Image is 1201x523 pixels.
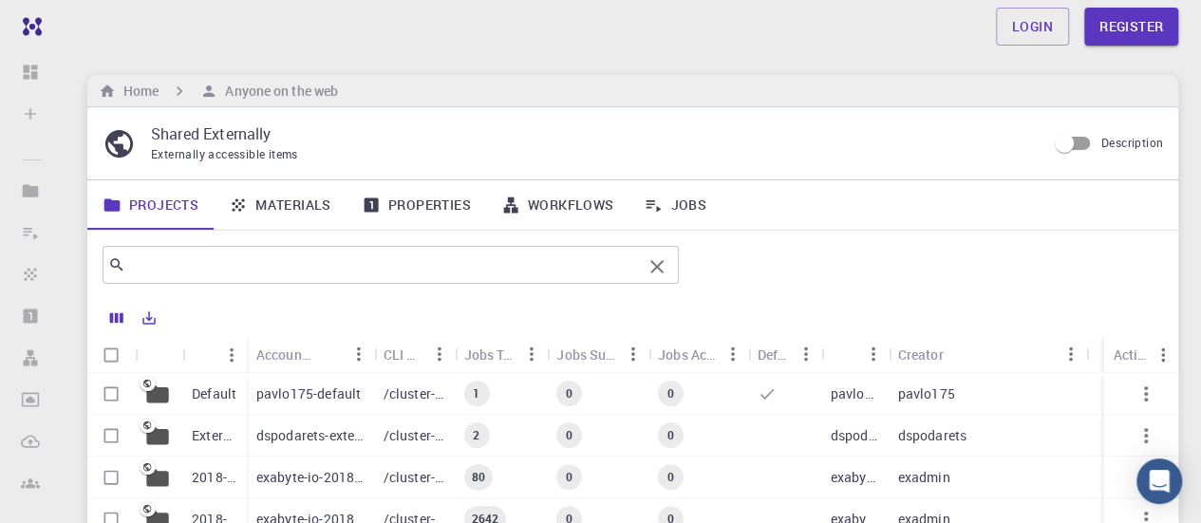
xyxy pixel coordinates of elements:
span: Externally accessible items [151,146,298,161]
button: Sort [192,340,222,370]
button: Menu [718,339,748,369]
a: Workflows [486,180,629,230]
button: Menu [857,339,888,369]
div: Jobs Total [454,336,547,373]
a: Properties [347,180,486,230]
span: 80 [463,469,492,485]
div: Accounting slug [247,336,374,373]
button: Menu [423,339,454,369]
p: exabyte-io [831,468,879,487]
button: Menu [1056,339,1086,369]
a: Login [996,8,1069,46]
span: 0 [660,469,682,485]
nav: breadcrumb [95,81,342,102]
button: Menu [216,340,247,370]
a: Register [1084,8,1178,46]
div: Jobs Active [658,336,718,373]
p: pavlo175 [831,384,879,403]
div: Jobs Subm. [556,336,618,373]
button: Columns [101,303,133,333]
div: Creator [897,336,943,373]
a: Materials [214,180,347,230]
p: dspodarets [897,426,966,445]
div: Actions [1103,336,1178,373]
span: Description [1101,135,1163,150]
div: CLI Path [384,336,424,373]
button: Clear [642,252,672,282]
div: Jobs Total [463,336,516,373]
div: Default [748,336,821,373]
p: External [192,426,237,445]
div: Accounting slug [256,336,313,373]
p: /cluster-???-share/groups/exabyte-io/exabyte-io-2018-bg-study-phase-i-ph [384,468,445,487]
div: Owner [821,336,889,373]
p: /cluster-???-home/pavlo175/pavlo175-default [384,384,445,403]
div: Actions [1113,336,1148,373]
span: 1 [465,385,487,402]
p: Default [192,384,236,403]
span: 0 [558,427,580,443]
button: Menu [1148,340,1178,370]
div: Jobs Subm. [547,336,648,373]
span: 0 [660,385,682,402]
p: dspodarets [831,426,879,445]
div: Name [182,336,247,373]
a: Jobs [629,180,722,230]
button: Menu [344,339,374,369]
p: pavlo175 [897,384,954,403]
button: Export [133,303,165,333]
div: CLI Path [374,336,455,373]
button: Menu [516,339,547,369]
div: Icon [135,336,182,373]
h6: Home [116,81,159,102]
span: 2 [465,427,487,443]
span: 0 [660,427,682,443]
button: Sort [313,339,344,369]
h6: Anyone on the web [217,81,338,102]
p: exabyte-io-2018-bg-study-phase-i-ph [256,468,365,487]
span: 0 [558,469,580,485]
p: /cluster-???-home/dspodarets/dspodarets-external [384,426,445,445]
div: Jobs Active [648,336,748,373]
p: dspodarets-external [256,426,365,445]
button: Menu [618,339,648,369]
div: Creator [888,336,1086,373]
div: Open Intercom Messenger [1136,458,1182,504]
button: Menu [791,339,821,369]
button: Sort [943,339,973,369]
p: 2018-bg-study-phase-i-ph [192,468,237,487]
div: Default [758,336,791,373]
img: logo [15,17,42,36]
span: 0 [558,385,580,402]
p: Shared Externally [151,122,1031,145]
button: Sort [831,339,861,369]
p: pavlo175-default [256,384,361,403]
a: Projects [87,180,214,230]
p: exadmin [897,468,949,487]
